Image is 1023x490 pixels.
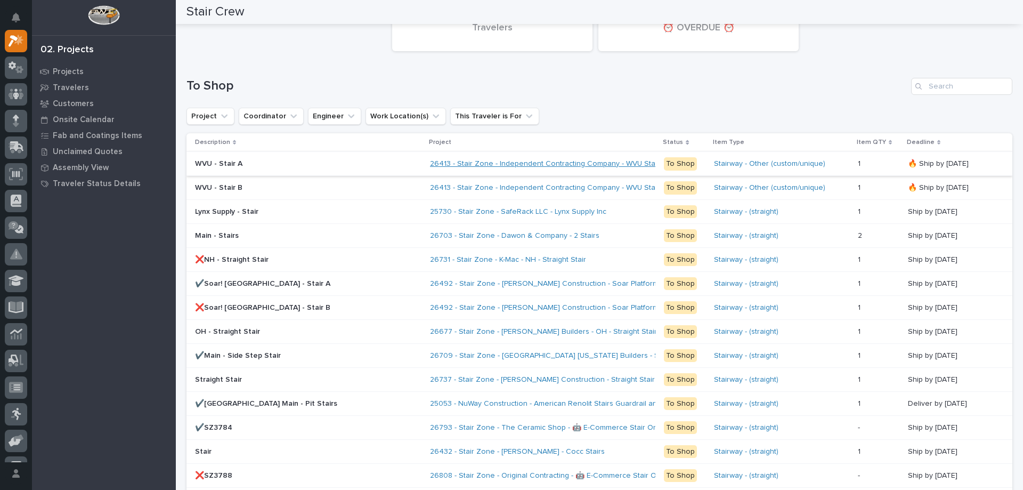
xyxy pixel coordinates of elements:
a: Stairway - Other (custom/unique) [714,183,825,192]
p: Customers [53,99,94,109]
a: 26432 - Stair Zone - [PERSON_NAME] - Cocc Stairs [430,447,605,456]
p: Projects [53,67,84,77]
div: To Shop [664,277,697,291]
p: Ship by [DATE] [908,325,960,336]
p: 🔥 Ship by [DATE] [908,181,971,192]
div: To Shop [664,229,697,243]
p: Ship by [DATE] [908,469,960,480]
p: Traveler Status Details [53,179,141,189]
p: ✔️Soar! [GEOGRAPHIC_DATA] - Stair A [195,277,332,288]
tr: StairStair 26432 - Stair Zone - [PERSON_NAME] - Cocc Stairs To ShopStairway - (straight) 11 Ship ... [186,439,1012,463]
p: Ship by [DATE] [908,301,960,312]
a: Stairway - (straight) [714,303,778,312]
p: Item QTY [857,136,886,148]
a: Projects [32,63,176,79]
p: 1 [858,397,863,408]
a: Stairway - (straight) [714,255,778,264]
div: To Shop [664,325,697,339]
p: ✔️Main - Side Step Stair [195,349,283,360]
a: 25730 - Stair Zone - SafeRack LLC - Lynx Supply Inc [430,207,606,216]
a: 26413 - Stair Zone - Independent Contracting Company - WVU Stair Replacement [430,159,707,168]
p: Travelers [53,83,89,93]
a: Stairway - (straight) [714,279,778,288]
div: To Shop [664,397,697,411]
input: Search [911,78,1012,95]
h2: Stair Crew [186,4,245,20]
p: 1 [858,325,863,336]
div: 02. Projects [40,44,94,56]
button: Engineer [308,108,361,125]
a: Stairway - (straight) [714,399,778,408]
p: 1 [858,277,863,288]
a: 26709 - Stair Zone - [GEOGRAPHIC_DATA] [US_STATE] Builders - Side Step Stair [430,351,705,360]
a: 26703 - Stair Zone - Dawon & Company - 2 Stairs [430,231,599,240]
p: ✔️[GEOGRAPHIC_DATA] Main - Pit Stairs [195,397,339,408]
a: Onsite Calendar [32,111,176,127]
a: Assembly View [32,159,176,175]
a: 25053 - NuWay Construction - American Renolit Stairs Guardrail and Roof Ladder [430,399,706,408]
p: 1 [858,181,863,192]
p: WVU - Stair A [195,157,245,168]
a: Stairway - (straight) [714,375,778,384]
a: Stairway - (straight) [714,471,778,480]
p: 2 [858,229,864,240]
a: Stairway - (straight) [714,207,778,216]
p: OH - Straight Stair [195,325,262,336]
a: 26737 - Stair Zone - [PERSON_NAME] Construction - Straight Stair [430,375,655,384]
p: 🔥 Ship by [DATE] [908,157,971,168]
p: Deadline [907,136,935,148]
tr: OH - Straight StairOH - Straight Stair 26677 - Stair Zone - [PERSON_NAME] Builders - OH - Straigh... [186,320,1012,344]
a: Unclaimed Quotes [32,143,176,159]
a: Customers [32,95,176,111]
a: Stairway - (straight) [714,351,778,360]
p: Ship by [DATE] [908,229,960,240]
h1: To Shop [186,78,907,94]
p: - [858,469,862,480]
div: To Shop [664,253,697,267]
p: Ship by [DATE] [908,205,960,216]
tr: WVU - Stair AWVU - Stair A 26413 - Stair Zone - Independent Contracting Company - WVU Stair Repla... [186,152,1012,176]
tr: ✔️Main - Side Step Stair✔️Main - Side Step Stair 26709 - Stair Zone - [GEOGRAPHIC_DATA] [US_STATE... [186,344,1012,368]
a: Stairway - (straight) [714,231,778,240]
p: 1 [858,445,863,456]
button: Project [186,108,234,125]
div: Notifications [13,13,27,30]
tr: ❌NH - Straight Stair❌NH - Straight Stair 26731 - Stair Zone - K-Mac - NH - Straight Stair To Shop... [186,248,1012,272]
div: Travelers [410,22,574,45]
p: ❌NH - Straight Stair [195,253,271,264]
div: To Shop [664,157,697,171]
p: 1 [858,253,863,264]
p: Ship by [DATE] [908,253,960,264]
button: This Traveler is For [450,108,539,125]
button: Coordinator [239,108,304,125]
p: ❌Soar! [GEOGRAPHIC_DATA] - Stair B [195,301,332,312]
a: 26413 - Stair Zone - Independent Contracting Company - WVU Stair Replacement [430,183,707,192]
a: Traveler Status Details [32,175,176,191]
p: Ship by [DATE] [908,349,960,360]
tr: ✔️[GEOGRAPHIC_DATA] Main - Pit Stairs✔️[GEOGRAPHIC_DATA] Main - Pit Stairs 25053 - NuWay Construc... [186,391,1012,415]
p: WVU - Stair B [195,181,245,192]
div: To Shop [664,421,697,435]
div: To Shop [664,181,697,195]
p: ✔️SZ3784 [195,421,234,432]
p: Ship by [DATE] [908,421,960,432]
p: 1 [858,373,863,384]
p: Straight Stair [195,373,244,384]
a: Stairway - (straight) [714,423,778,432]
button: Notifications [5,6,27,29]
a: Stairway - (straight) [714,447,778,456]
div: To Shop [664,301,697,315]
p: Main - Stairs [195,229,241,240]
a: Stairway - Other (custom/unique) [714,159,825,168]
tr: ✔️SZ3784✔️SZ3784 26793 - Stair Zone - The Ceramic Shop - 🤖 E-Commerce Stair Order To ShopStairway... [186,415,1012,439]
div: To Shop [664,373,697,387]
p: Ship by [DATE] [908,445,960,456]
p: Unclaimed Quotes [53,147,123,157]
p: Lynx Supply - Stair [195,205,261,216]
a: 26677 - Stair Zone - [PERSON_NAME] Builders - OH - Straight Stair [430,327,657,336]
div: To Shop [664,349,697,363]
p: ❌SZ3788 [195,469,234,480]
p: Onsite Calendar [53,115,115,125]
a: 26808 - Stair Zone - Original Contracting - 🤖 E-Commerce Stair Order [430,471,671,480]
